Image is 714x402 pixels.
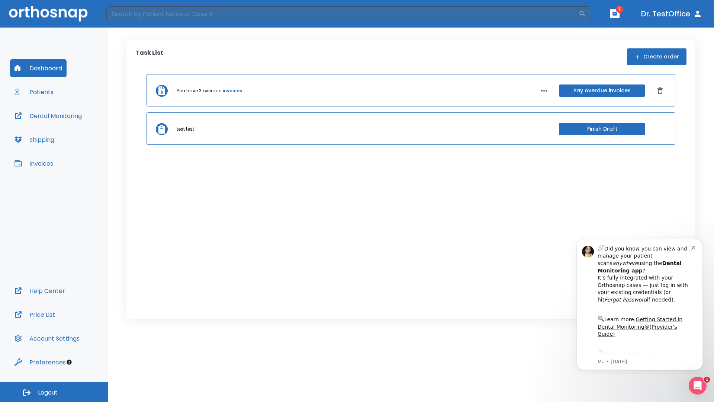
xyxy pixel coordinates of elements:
[9,6,88,21] img: Orthosnap
[106,6,579,21] input: Search by Patient Name or Case #
[223,87,242,94] a: invoices
[616,6,623,13] span: 1
[177,87,221,94] p: You have 3 overdue
[559,84,645,97] button: Pay overdue invoices
[559,123,645,135] button: Finish Draft
[10,353,70,371] button: Preferences
[638,7,705,20] button: Dr. TestOffice
[654,85,666,97] button: Dismiss
[32,117,126,155] div: Download the app: | ​ Let us know if you need help getting started!
[10,282,70,300] button: Help Center
[10,306,59,323] button: Price List
[38,389,58,397] span: Logout
[689,377,707,395] iframe: Intercom live chat
[66,359,73,366] div: Tooltip anchor
[32,119,99,132] a: App Store
[135,48,163,65] p: Task List
[10,329,84,347] button: Account Settings
[32,126,126,133] p: Message from Ma, sent 5w ago
[704,377,710,383] span: 1
[10,131,59,149] button: Shipping
[10,83,58,101] button: Patients
[10,107,86,125] button: Dental Monitoring
[177,126,194,133] p: test test
[10,154,58,172] button: Invoices
[126,12,132,17] button: Dismiss notification
[627,48,686,65] button: Create order
[565,232,714,374] iframe: Intercom notifications message
[10,59,67,77] button: Dashboard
